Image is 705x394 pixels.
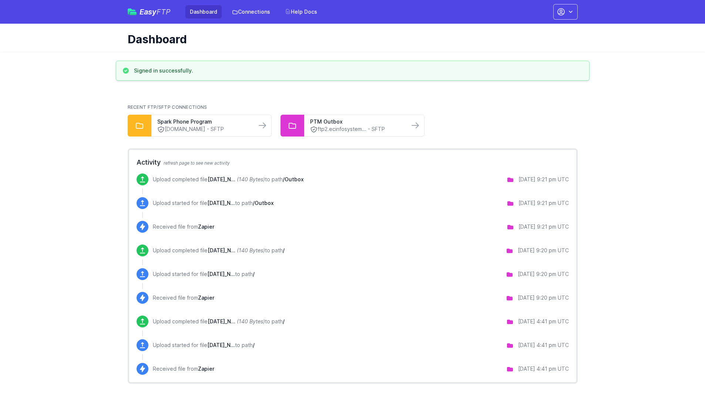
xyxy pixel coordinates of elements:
div: [DATE] 4:41 pm UTC [518,318,569,325]
span: 09-02-2025_NYSEG_42727441731_PTM Solar.txt [208,318,235,324]
span: FTP [157,7,171,16]
span: 09-09-2025_NYSEG_42497164148_PTM Solar.txt [207,271,235,277]
p: Upload completed file to path [153,176,304,183]
i: (140 Bytes) [237,318,265,324]
a: Dashboard [185,5,222,18]
span: / [253,342,255,348]
i: (140 Bytes) [237,176,265,182]
a: [DOMAIN_NAME] - SFTP [157,125,251,133]
p: Received file from [153,294,214,302]
img: easyftp_logo.png [128,9,137,15]
span: 09-02-2025_NYSEG_42727441731_PTM Solar.txt [207,342,235,348]
span: / [253,271,255,277]
span: /Outbox [253,200,274,206]
h1: Dashboard [128,33,572,46]
span: Zapier [198,366,214,372]
p: Upload completed file to path [153,318,285,325]
span: 09-09-2025_NYSEG_42497164148_PTM Solar.txt [208,176,235,182]
div: [DATE] 9:20 pm UTC [518,270,569,278]
div: [DATE] 9:21 pm UTC [518,223,569,230]
span: /Outbox [283,176,304,182]
p: Received file from [153,365,214,373]
div: [DATE] 9:21 pm UTC [518,199,569,207]
span: 09-09-2025_NYSEG_42497164148_PTM Solar.txt [208,247,235,253]
p: Upload completed file to path [153,247,285,254]
span: Easy [140,8,171,16]
a: ftp2.ecinfosystem... - SFTP [310,125,403,133]
div: [DATE] 4:41 pm UTC [518,341,569,349]
h2: Activity [137,157,569,168]
a: EasyFTP [128,8,171,16]
i: (140 Bytes) [237,247,265,253]
p: Upload started for file to path [153,270,255,278]
span: / [283,247,285,253]
span: refresh page to see new activity [164,160,230,166]
div: [DATE] 9:21 pm UTC [518,176,569,183]
a: PTM Outbox [310,118,403,125]
span: / [283,318,285,324]
div: [DATE] 4:41 pm UTC [518,365,569,373]
span: Zapier [198,223,214,230]
div: [DATE] 9:20 pm UTC [518,294,569,302]
span: 09-09-2025_NYSEG_42497164148_PTM Solar.txt [207,200,235,206]
a: Help Docs [281,5,322,18]
h2: Recent FTP/SFTP Connections [128,104,578,110]
span: Zapier [198,294,214,301]
h3: Signed in successfully. [134,67,193,74]
div: [DATE] 9:20 pm UTC [518,247,569,254]
p: Upload started for file to path [153,341,255,349]
a: Connections [228,5,275,18]
p: Received file from [153,223,214,230]
p: Upload started for file to path [153,199,274,207]
a: Spark Phone Program [157,118,251,125]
